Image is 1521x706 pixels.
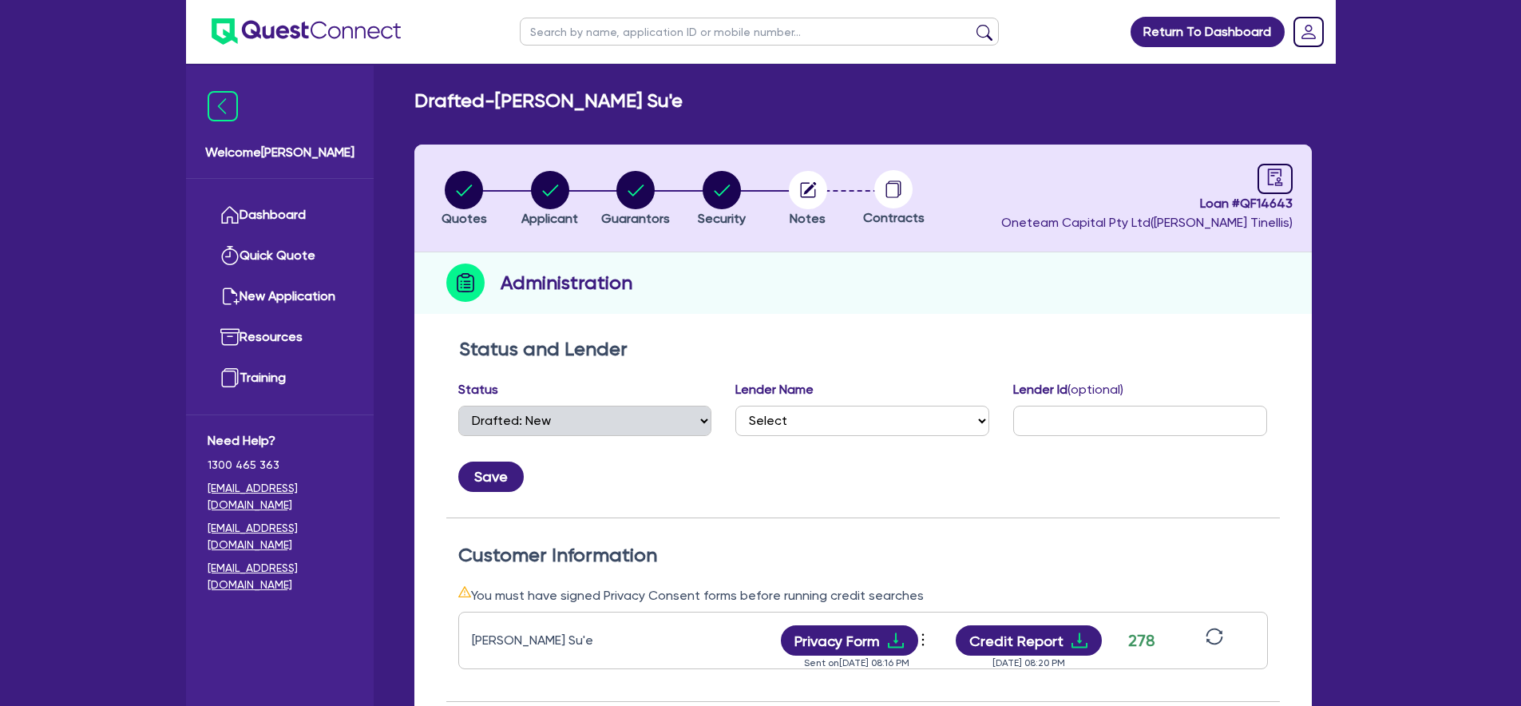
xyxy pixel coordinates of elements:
button: Quotes [441,170,488,229]
h2: Customer Information [458,544,1268,567]
img: new-application [220,287,240,306]
span: Loan # QF14643 [1001,194,1293,213]
a: [EMAIL_ADDRESS][DOMAIN_NAME] [208,480,352,514]
button: Applicant [521,170,579,229]
span: sync [1206,628,1223,645]
a: [EMAIL_ADDRESS][DOMAIN_NAME] [208,560,352,593]
button: Security [697,170,747,229]
a: New Application [208,276,352,317]
span: Need Help? [208,431,352,450]
a: Resources [208,317,352,358]
a: Quick Quote [208,236,352,276]
div: You must have signed Privacy Consent forms before running credit searches [458,585,1268,605]
label: Lender Name [735,380,814,399]
span: Security [698,211,746,226]
img: resources [220,327,240,347]
a: [EMAIL_ADDRESS][DOMAIN_NAME] [208,520,352,553]
img: training [220,368,240,387]
span: Applicant [521,211,578,226]
span: Contracts [863,210,925,225]
a: Dashboard [208,195,352,236]
img: quick-quote [220,246,240,265]
img: icon-menu-close [208,91,238,121]
a: Training [208,358,352,399]
button: sync [1201,627,1228,655]
a: audit [1258,164,1293,194]
h2: Drafted - [PERSON_NAME] Su'e [414,89,683,113]
span: (optional) [1067,382,1123,397]
span: Welcome [PERSON_NAME] [205,143,355,162]
label: Lender Id [1013,380,1123,399]
h2: Status and Lender [459,338,1267,361]
span: Guarantors [601,211,670,226]
a: Dropdown toggle [1288,11,1329,53]
div: [PERSON_NAME] Su'e [472,631,671,650]
img: step-icon [446,264,485,302]
label: Status [458,380,498,399]
span: audit [1266,169,1284,186]
button: Credit Reportdownload [956,625,1102,656]
span: Notes [790,211,826,226]
span: download [1070,631,1089,650]
span: download [886,631,905,650]
button: Notes [788,170,828,229]
span: 1300 465 363 [208,457,352,474]
a: Return To Dashboard [1131,17,1285,47]
span: warning [458,585,471,598]
input: Search by name, application ID or mobile number... [520,18,999,46]
button: Guarantors [600,170,671,229]
span: Oneteam Capital Pty Ltd ( [PERSON_NAME] Tinellis ) [1001,215,1293,230]
span: more [915,628,931,652]
span: Quotes [442,211,487,226]
button: Dropdown toggle [918,627,932,654]
div: 278 [1122,629,1162,652]
h2: Administration [501,268,632,297]
img: quest-connect-logo-blue [212,18,401,45]
button: Save [458,462,524,492]
button: Privacy Formdownload [781,625,918,656]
